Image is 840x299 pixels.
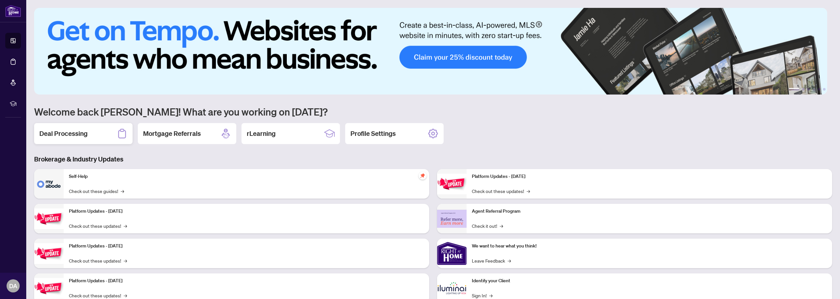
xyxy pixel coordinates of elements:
[124,222,127,229] span: →
[500,222,503,229] span: →
[814,276,833,296] button: Open asap
[34,105,832,118] h1: Welcome back [PERSON_NAME]! What are you working on [DATE]?
[437,210,467,228] img: Agent Referral Program
[472,173,827,180] p: Platform Updates - [DATE]
[34,169,64,199] img: Self-Help
[34,155,832,164] h3: Brokerage & Industry Updates
[143,129,201,138] h2: Mortgage Referrals
[39,129,88,138] h2: Deal Processing
[508,257,511,264] span: →
[69,222,127,229] a: Check out these updates!→
[823,88,826,91] button: 6
[69,208,424,215] p: Platform Updates - [DATE]
[818,88,820,91] button: 5
[489,292,493,299] span: →
[437,239,467,268] img: We want to hear what you think!
[472,243,827,250] p: We want to hear what you think!
[34,243,64,264] img: Platform Updates - July 21, 2025
[802,88,805,91] button: 2
[812,88,815,91] button: 4
[472,187,530,195] a: Check out these updates!→
[472,292,493,299] a: Sign In!→
[247,129,276,138] h2: rLearning
[789,88,799,91] button: 1
[472,222,503,229] a: Check it out!→
[527,187,530,195] span: →
[5,5,21,17] img: logo
[69,292,127,299] a: Check out these updates!→
[69,187,124,195] a: Check out these guides!→
[350,129,396,138] h2: Profile Settings
[472,277,827,285] p: Identify your Client
[34,208,64,229] img: Platform Updates - September 16, 2025
[69,243,424,250] p: Platform Updates - [DATE]
[121,187,124,195] span: →
[69,173,424,180] p: Self-Help
[9,281,17,290] span: DA
[124,257,127,264] span: →
[419,172,427,180] span: pushpin
[34,278,64,299] img: Platform Updates - July 8, 2025
[807,88,810,91] button: 3
[472,257,511,264] a: Leave Feedback→
[437,174,467,194] img: Platform Updates - June 23, 2025
[69,257,127,264] a: Check out these updates!→
[34,8,827,95] img: Slide 0
[472,208,827,215] p: Agent Referral Program
[69,277,424,285] p: Platform Updates - [DATE]
[124,292,127,299] span: →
